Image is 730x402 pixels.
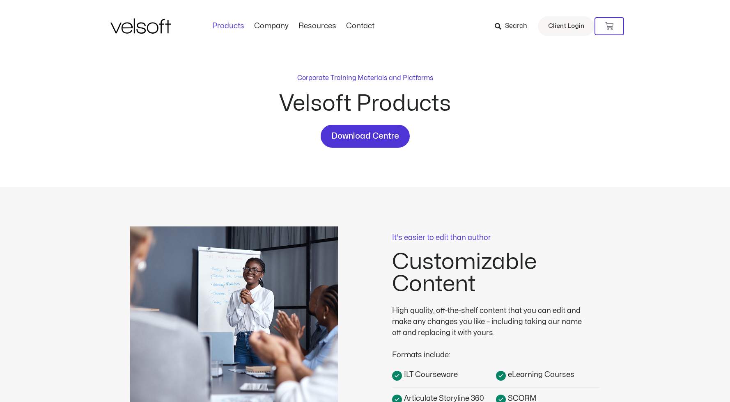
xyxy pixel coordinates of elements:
a: ProductsMenu Toggle [207,22,249,31]
p: Corporate Training Materials and Platforms [297,73,433,83]
a: ILT Courseware [392,369,496,381]
p: It's easier to edit than author [392,234,600,242]
span: ILT Courseware [402,369,458,380]
a: ContactMenu Toggle [341,22,379,31]
img: Velsoft Training Materials [110,18,171,34]
h2: Customizable Content [392,251,600,295]
a: Client Login [538,16,595,36]
span: Download Centre [331,130,399,143]
span: Client Login [548,21,584,32]
span: eLearning Courses [506,369,574,380]
span: Search [505,21,527,32]
a: Search [495,19,533,33]
a: CompanyMenu Toggle [249,22,294,31]
h2: Velsoft Products [217,93,513,115]
div: Formats include: [392,338,589,361]
div: High quality, off-the-shelf content that you can edit and make any changes you like – including t... [392,305,589,338]
a: Download Centre [321,125,410,148]
nav: Menu [207,22,379,31]
a: ResourcesMenu Toggle [294,22,341,31]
